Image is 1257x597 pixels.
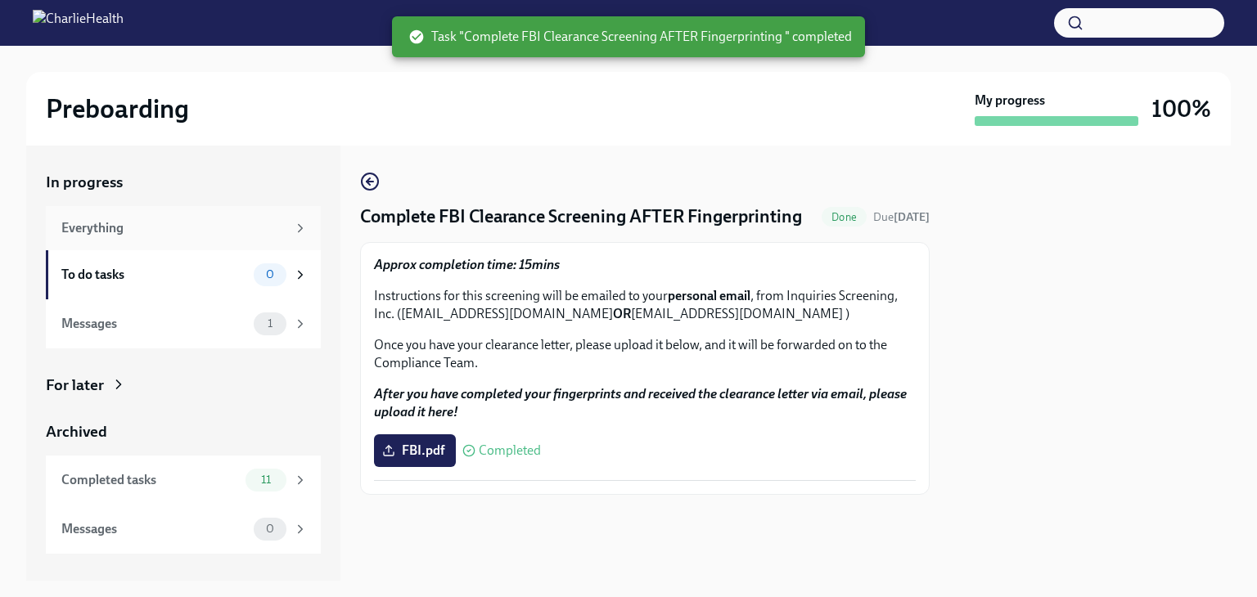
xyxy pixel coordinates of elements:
label: FBI.pdf [374,434,456,467]
span: 0 [256,523,284,535]
a: Messages0 [46,505,321,554]
h3: 100% [1151,94,1211,123]
a: Completed tasks11 [46,456,321,505]
a: To do tasks0 [46,250,321,299]
h4: Complete FBI Clearance Screening AFTER Fingerprinting [360,204,802,229]
a: Archived [46,421,321,442]
h2: Preboarding [46,92,189,125]
p: Once you have your clearance letter, please upload it below, and it will be forwarded on to the C... [374,336,916,372]
strong: My progress [975,92,1045,110]
div: Messages [61,520,247,538]
div: Everything [61,219,286,237]
span: September 5th, 2025 09:00 [873,209,930,225]
span: 0 [256,268,284,281]
span: Done [822,211,867,223]
span: Due [873,210,930,224]
strong: personal email [668,288,750,303]
span: FBI.pdf [385,442,444,459]
strong: [DATE] [894,210,930,224]
strong: After you have completed your fingerprints and received the clearance letter via email, please up... [374,386,907,420]
div: Messages [61,315,247,333]
span: 11 [251,474,281,486]
span: Completed [479,444,541,457]
a: Messages1 [46,299,321,348]
span: Task "Complete FBI Clearance Screening AFTER Fingerprinting " completed [408,28,852,46]
a: In progress [46,172,321,193]
div: To do tasks [61,266,247,284]
a: Everything [46,206,321,250]
div: Completed tasks [61,471,239,489]
p: Instructions for this screening will be emailed to your , from Inquiries Screening, Inc. ([EMAIL_... [374,287,916,323]
div: For later [46,375,104,396]
strong: OR [613,306,631,321]
strong: Approx completion time: 15mins [374,257,560,272]
a: For later [46,375,321,396]
img: CharlieHealth [33,10,124,36]
span: 1 [258,317,282,330]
